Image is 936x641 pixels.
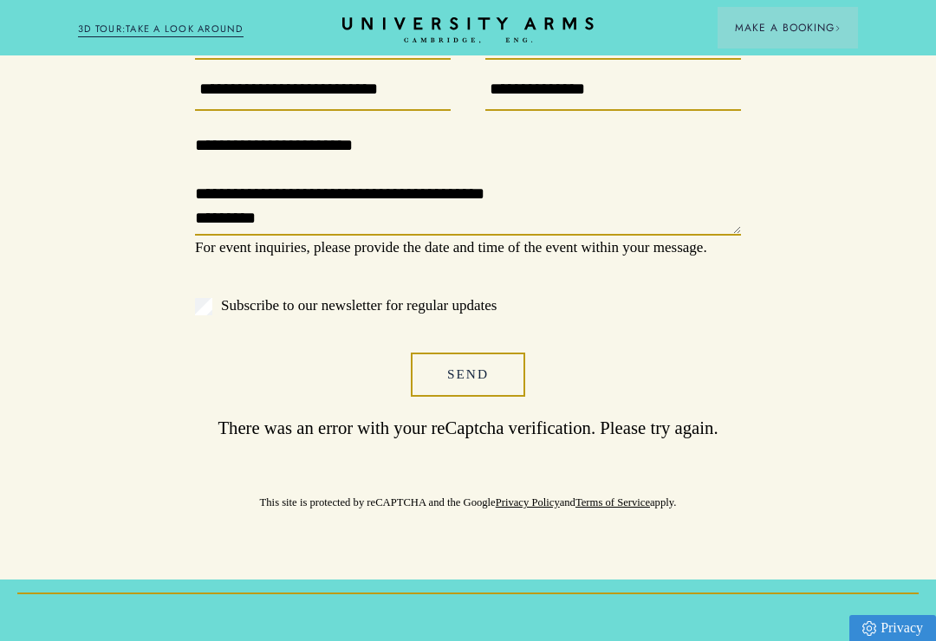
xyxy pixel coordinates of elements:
img: Arrow icon [835,25,841,31]
a: Terms of Service [575,496,650,508]
p: This site is protected by reCAPTCHA and the Google and apply. [195,477,741,510]
a: Home [342,17,594,44]
label: Subscribe to our newsletter for regular updates [195,294,741,318]
input: Subscribe to our newsletter for regular updates [195,298,212,315]
p: For event inquiries, please provide the date and time of the event within your message. [195,236,741,260]
a: 3D TOUR:TAKE A LOOK AROUND [78,22,244,37]
button: Make a BookingArrow icon [718,7,858,49]
img: Privacy [862,621,876,636]
button: Send [411,353,525,397]
span: Make a Booking [735,20,841,36]
p: There was an error with your reCaptcha verification. Please try again. [195,397,741,460]
a: Privacy Policy [496,496,560,508]
a: Privacy [849,615,936,641]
